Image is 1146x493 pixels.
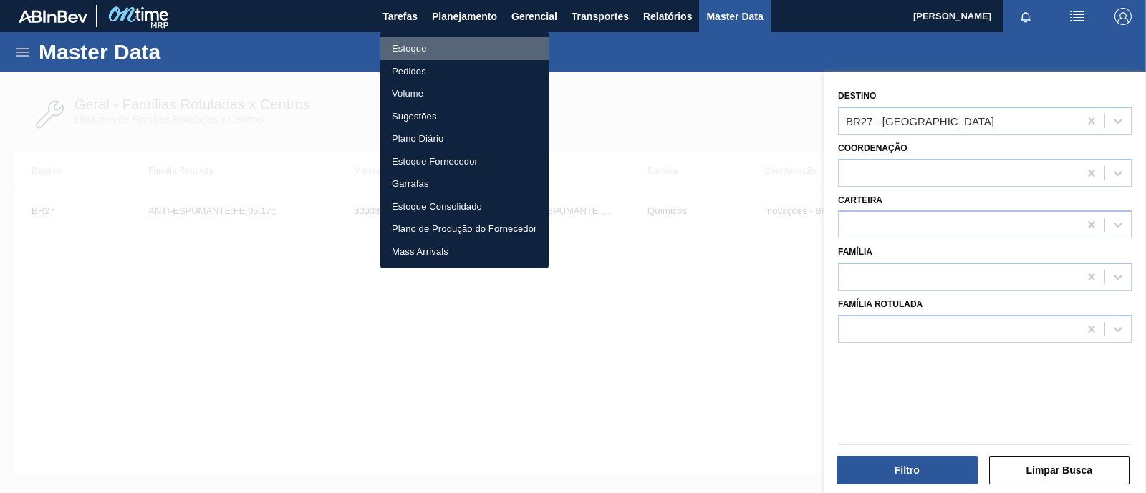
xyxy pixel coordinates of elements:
a: Sugestões [380,105,549,128]
a: Plano Diário [380,127,549,150]
a: Plano de Produção do Fornecedor [380,218,549,240]
a: Pedidos [380,60,549,83]
a: Estoque Fornecedor [380,150,549,173]
a: Estoque Consolidado [380,195,549,218]
a: Volume [380,82,549,105]
a: Garrafas [380,172,549,195]
a: Estoque [380,37,549,60]
a: Mass Arrivals [380,240,549,263]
